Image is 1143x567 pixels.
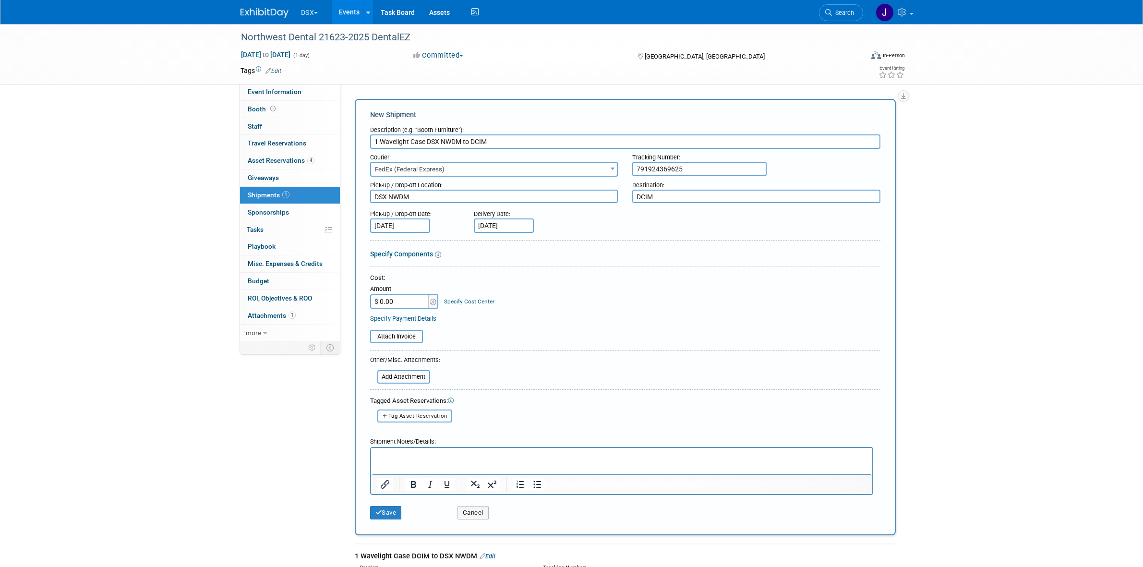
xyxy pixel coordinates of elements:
[268,105,277,112] span: Booth not reserved yet
[370,285,440,294] div: Amount
[248,191,289,199] span: Shipments
[240,221,340,238] a: Tasks
[240,152,340,169] a: Asset Reservations4
[480,553,495,560] a: Edit
[882,52,905,59] div: In-Person
[240,255,340,272] a: Misc. Expenses & Credits
[370,162,618,177] span: FedEx (Federal Express)
[240,135,340,152] a: Travel Reservations
[238,29,849,46] div: Northwest Dental 21623-2025 DentalEZ
[370,250,433,258] a: Specify Components
[247,226,264,233] span: Tasks
[240,204,340,221] a: Sponsorships
[370,110,880,120] div: New Shipment
[388,413,447,419] span: Tag Asset Reservation
[265,68,281,74] a: Edit
[421,478,438,491] button: Italic
[240,118,340,135] a: Staff
[248,208,289,216] span: Sponsorships
[320,341,340,354] td: Toggle Event Tabs
[292,52,310,59] span: (1 day)
[370,274,880,283] div: Cost:
[371,163,617,176] span: FedEx (Federal Express)
[832,9,854,16] span: Search
[370,397,880,406] div: Tagged Asset Reservations:
[632,177,880,190] div: Destination:
[307,157,314,164] span: 4
[289,312,296,319] span: 1
[444,298,494,305] a: Specify Cost Center
[806,50,905,64] div: Event Format
[248,277,269,285] span: Budget
[878,66,904,71] div: Event Rating
[467,478,483,491] button: Subscript
[240,273,340,290] a: Budget
[819,4,863,21] a: Search
[240,169,340,186] a: Giveaways
[240,238,340,255] a: Playbook
[645,53,765,60] span: [GEOGRAPHIC_DATA], [GEOGRAPHIC_DATA]
[632,149,880,162] div: Tracking Number:
[370,506,402,519] button: Save
[370,433,873,447] div: Shipment Notes/Details:
[240,84,340,100] a: Event Information
[282,191,289,198] span: 1
[370,121,880,134] div: Description (e.g. "Booth Furniture"):
[240,101,340,118] a: Booth
[248,260,323,267] span: Misc. Expenses & Credits
[370,315,436,322] a: Specify Payment Details
[405,478,421,491] button: Bold
[248,294,312,302] span: ROI, Objectives & ROO
[370,177,618,190] div: Pick-up / Drop-off Location:
[248,242,276,250] span: Playbook
[871,51,881,59] img: Format-Inperson.png
[248,157,314,164] span: Asset Reservations
[438,478,455,491] button: Underline
[377,410,453,422] button: Tag Asset Reservation
[261,51,270,59] span: to
[248,122,262,130] span: Staff
[241,50,291,59] span: [DATE] [DATE]
[483,478,500,491] button: Superscript
[248,105,277,113] span: Booth
[371,448,872,474] iframe: Rich Text Area
[474,205,590,218] div: Delivery Date:
[248,88,301,96] span: Event Information
[240,307,340,324] a: Attachments1
[377,478,393,491] button: Insert/edit link
[240,325,340,341] a: more
[410,50,467,60] button: Committed
[457,506,489,519] button: Cancel
[241,66,281,75] td: Tags
[240,187,340,204] a: Shipments1
[370,205,459,218] div: Pick-up / Drop-off Date:
[241,8,289,18] img: ExhibitDay
[876,3,894,22] img: Justin Newborn
[240,290,340,307] a: ROI, Objectives & ROO
[248,312,296,319] span: Attachments
[512,478,528,491] button: Numbered list
[370,149,618,162] div: Courier:
[304,341,321,354] td: Personalize Event Tab Strip
[248,139,306,147] span: Travel Reservations
[370,356,440,367] div: Other/Misc. Attachments:
[529,478,545,491] button: Bullet list
[248,174,279,181] span: Giveaways
[355,551,896,561] div: 1 Wavelight Case DCIM to DSX NWDM
[246,329,261,337] span: more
